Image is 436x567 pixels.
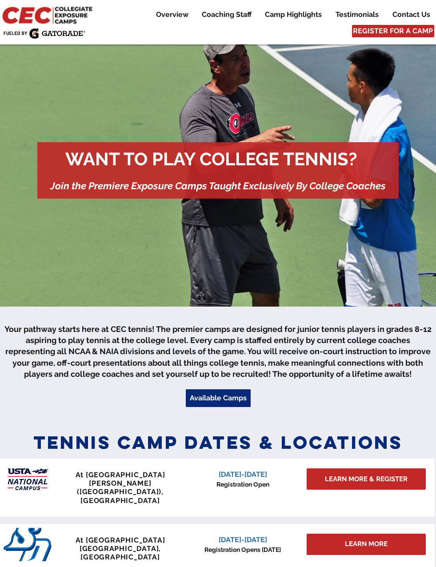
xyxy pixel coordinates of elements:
[50,180,386,192] span: Join the Premiere Exposure Camps Taught Exclusively By College Coaches
[3,28,85,39] img: Fueled by Gatorade.png
[195,9,258,20] a: Coaching Staff
[65,148,357,169] span: WANT TO PLAY COLLEGE TENNIS?
[329,9,385,20] a: Testimonials
[353,26,433,36] span: REGISTER FOR A CAMP
[0,4,96,25] img: CEC Logo Primary_edited.jpg
[216,481,269,488] span: Registration Open
[325,475,408,484] span: LEARN MORE & REGISTER
[204,546,281,553] span: Registration Opens [DATE]
[219,535,267,544] span: [DATE]-[DATE]
[258,9,328,20] a: Camp Highlights
[33,431,403,454] span: Tennis Camp Dates & Locations
[307,468,426,490] a: LEARN MORE & REGISTER
[260,9,326,20] p: Camp Highlights
[219,470,267,479] span: [DATE]-[DATE]
[352,25,434,37] a: REGISTER FOR A CAMP
[77,479,164,504] span: [PERSON_NAME] ([GEOGRAPHIC_DATA]), [GEOGRAPHIC_DATA]
[152,9,193,20] p: Overview
[197,9,256,20] p: Coaching Staff
[186,389,251,407] a: Available Camps
[149,9,195,20] a: Overview
[345,539,388,549] span: LEARN MORE
[331,9,383,20] p: Testimonials
[3,528,52,561] img: San_Diego_Toreros_logo.png
[307,534,426,555] div: LEARN MORE
[76,471,165,479] span: At [GEOGRAPHIC_DATA]
[80,544,161,561] span: [GEOGRAPHIC_DATA], [GEOGRAPHIC_DATA]
[388,9,435,20] p: Contact Us
[3,463,52,496] img: USTA Campus image_edited.jpg
[190,393,247,403] span: Available Camps
[4,324,432,379] span: Your pathway starts here at CEC tennis! The premier camps are designed for junior tennis players ...
[76,536,165,544] span: At [GEOGRAPHIC_DATA]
